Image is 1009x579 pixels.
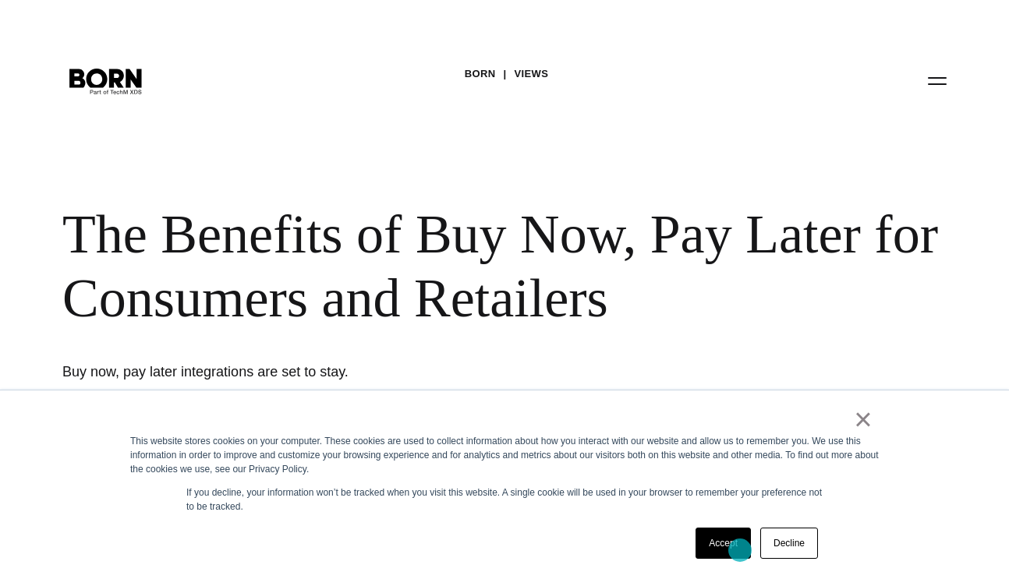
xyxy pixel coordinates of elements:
[186,485,823,514] p: If you decline, your information won’t be tracked when you visit this website. A single cookie wi...
[465,62,496,86] a: BORN
[854,412,873,426] a: ×
[514,62,548,86] a: Views
[919,64,956,97] button: Open
[130,434,879,476] div: This website stores cookies on your computer. These cookies are used to collect information about...
[696,528,751,559] a: Accept
[62,361,530,383] h1: Buy now, pay later integrations are set to stay.
[62,203,947,330] div: The Benefits of Buy Now, Pay Later for Consumers and Retailers
[760,528,818,559] a: Decline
